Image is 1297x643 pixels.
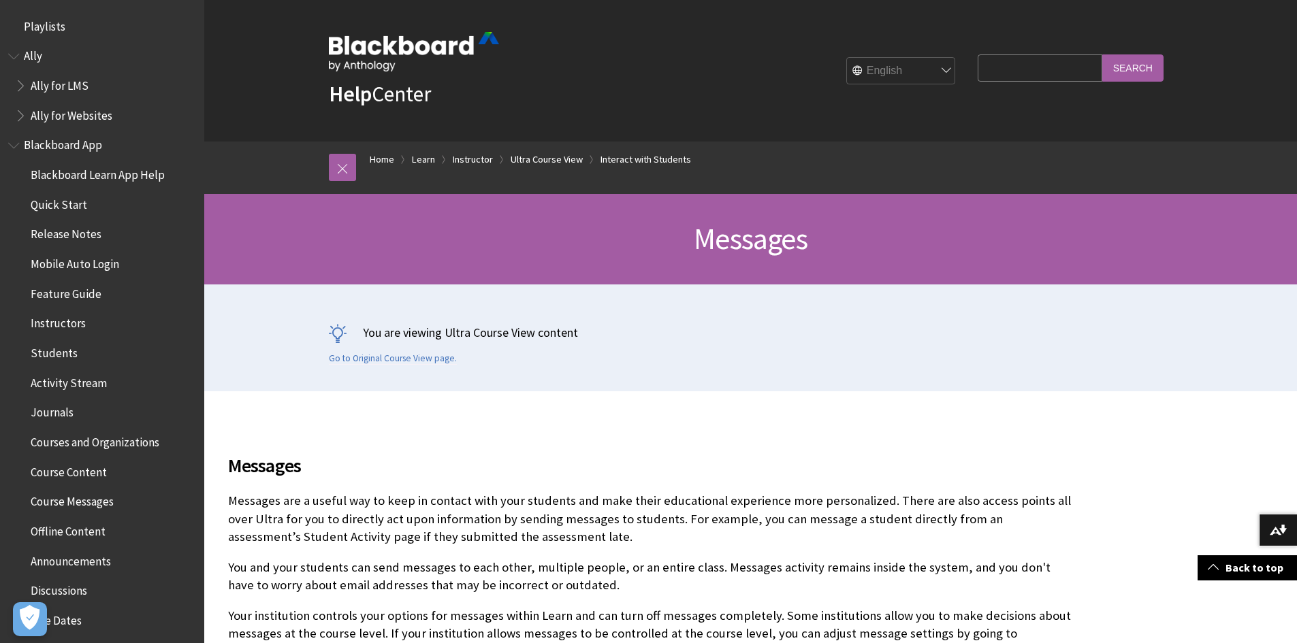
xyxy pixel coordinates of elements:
[31,431,159,449] span: Courses and Organizations
[31,193,87,212] span: Quick Start
[370,151,394,168] a: Home
[329,32,499,71] img: Blackboard by Anthology
[31,342,78,360] span: Students
[31,550,111,568] span: Announcements
[694,220,807,257] span: Messages
[31,104,112,122] span: Ally for Websites
[31,223,101,242] span: Release Notes
[453,151,493,168] a: Instructor
[31,312,86,331] span: Instructors
[31,520,106,538] span: Offline Content
[31,282,101,301] span: Feature Guide
[31,491,114,509] span: Course Messages
[329,80,372,108] strong: Help
[24,45,42,63] span: Ally
[31,163,165,182] span: Blackboard Learn App Help
[31,401,74,420] span: Journals
[31,461,107,479] span: Course Content
[8,15,196,38] nav: Book outline for Playlists
[8,45,196,127] nav: Book outline for Anthology Ally Help
[511,151,583,168] a: Ultra Course View
[601,151,691,168] a: Interact with Students
[13,602,47,636] button: Open Preferences
[412,151,435,168] a: Learn
[228,492,1072,546] p: Messages are a useful way to keep in contact with your students and make their educational experi...
[24,134,102,152] span: Blackboard App
[24,15,65,33] span: Playlists
[31,579,87,597] span: Discussions
[1198,555,1297,580] a: Back to top
[228,451,1072,480] span: Messages
[31,74,89,93] span: Ally for LMS
[329,324,1173,341] p: You are viewing Ultra Course View content
[329,352,457,365] a: Go to Original Course View page.
[31,372,107,390] span: Activity Stream
[31,609,82,627] span: Due Dates
[228,559,1072,594] p: You and your students can send messages to each other, multiple people, or an entire class. Messa...
[1102,54,1164,81] input: Search
[31,252,119,271] span: Mobile Auto Login
[847,58,956,85] select: Site Language Selector
[329,80,431,108] a: HelpCenter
